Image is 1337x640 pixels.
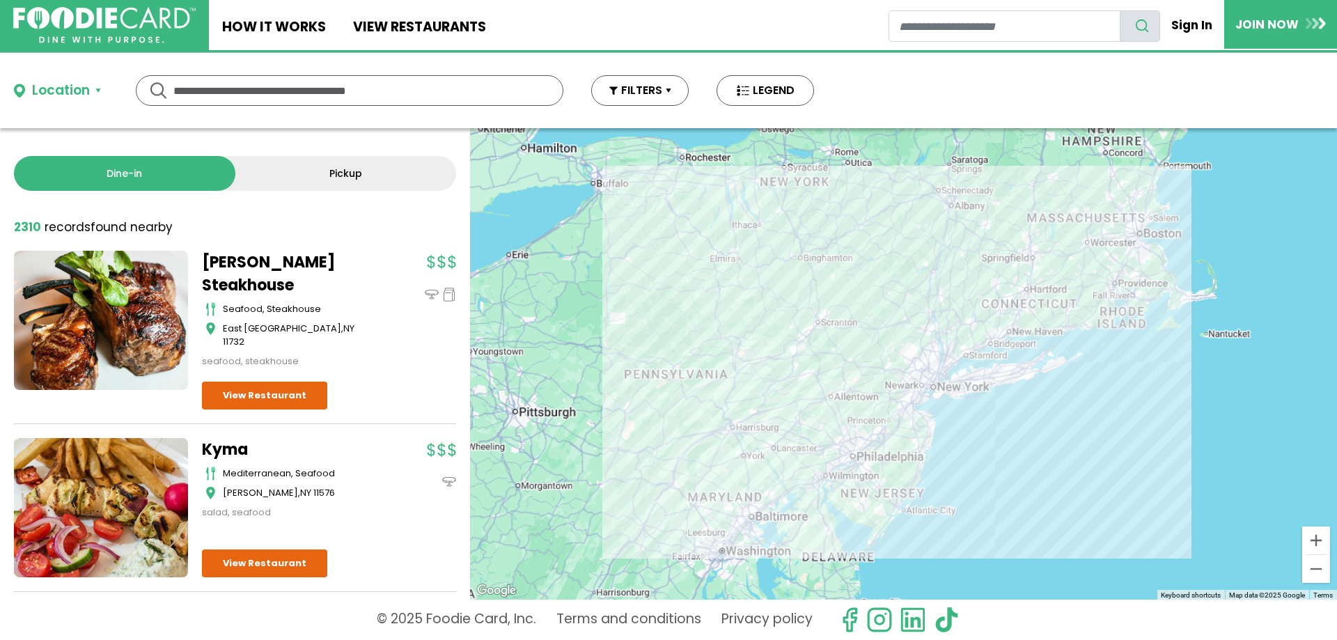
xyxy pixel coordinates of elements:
[223,467,376,481] div: mediterranean, seafood
[202,549,327,577] a: View Restaurant
[235,156,457,191] a: Pickup
[14,219,173,237] div: found nearby
[223,322,376,349] div: ,
[717,75,814,106] button: LEGEND
[32,81,90,101] div: Location
[202,251,376,297] a: [PERSON_NAME] Steakhouse
[474,582,519,600] img: Google
[1229,591,1305,599] span: Map data ©2025 Google
[442,475,456,489] img: dinein_icon.svg
[45,219,91,235] span: records
[202,506,376,520] div: salad, seafood
[591,75,689,106] button: FILTERS
[223,335,244,348] span: 11732
[202,354,376,368] div: seafood, steakhouse
[1302,526,1330,554] button: Zoom in
[14,81,101,101] button: Location
[223,322,341,335] span: East [GEOGRAPHIC_DATA]
[300,486,311,499] span: NY
[1120,10,1160,42] button: search
[205,467,216,481] img: cutlery_icon.svg
[1161,591,1221,600] button: Keyboard shortcuts
[377,607,536,633] p: © 2025 Foodie Card, Inc.
[836,607,863,633] svg: check us out on facebook
[933,607,960,633] img: tiktok.svg
[343,322,354,335] span: NY
[556,607,701,633] a: Terms and conditions
[889,10,1120,42] input: restaurant search
[202,438,376,461] a: Kyma
[202,382,327,409] a: View Restaurant
[442,288,456,302] img: pickup_icon.svg
[205,322,216,336] img: map_icon.svg
[1160,10,1224,40] a: Sign In
[900,607,926,633] img: linkedin.svg
[425,288,439,302] img: dinein_icon.svg
[14,156,235,191] a: Dine-in
[474,582,519,600] a: Open this area in Google Maps (opens a new window)
[313,486,335,499] span: 11576
[1313,591,1333,599] a: Terms
[223,486,298,499] span: [PERSON_NAME]
[721,607,813,633] a: Privacy policy
[14,219,41,235] strong: 2310
[13,7,196,44] img: FoodieCard; Eat, Drink, Save, Donate
[205,486,216,500] img: map_icon.svg
[223,486,376,500] div: ,
[205,302,216,316] img: cutlery_icon.svg
[1302,555,1330,583] button: Zoom out
[223,302,376,316] div: seafood, steakhouse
